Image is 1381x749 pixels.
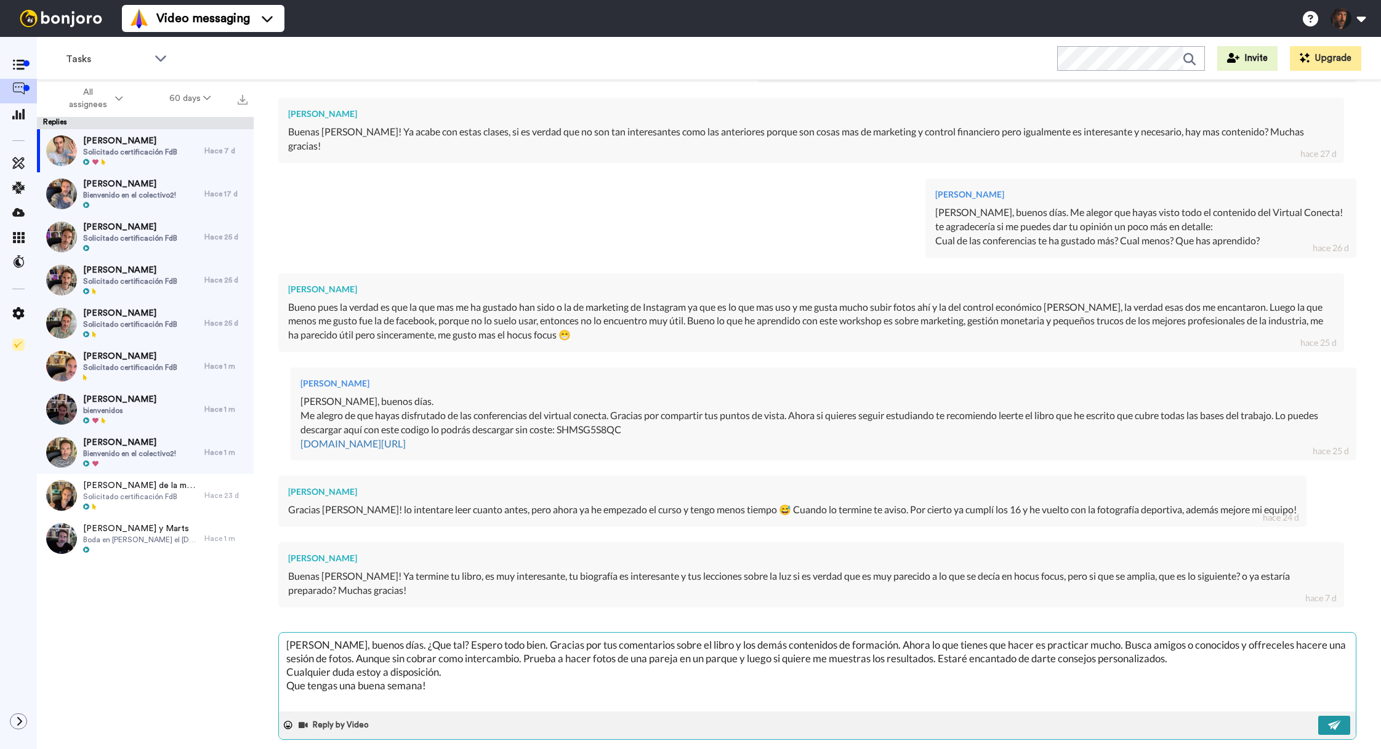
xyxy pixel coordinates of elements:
div: [PERSON_NAME] [288,108,1334,120]
img: a80bb8c3-d7fc-407b-9869-90e9a6f18fd2-thumb.jpg [46,222,77,252]
img: 4d40fe9f-106d-4c5e-a975-0c7c8ec4a466-thumb.jpg [46,351,77,382]
div: hace 24 d [1263,511,1299,524]
img: 634a6568-9ea4-4647-9d25-9272ea441ac7-thumb.jpg [46,523,77,554]
a: [PERSON_NAME] de la morenaSolicitado certificación FdBHace 23 d [37,474,254,517]
div: [PERSON_NAME], buenos días. Me alegor que hayas visto todo el contenido del Virtual Conecta! te a... [935,206,1347,248]
a: [PERSON_NAME]Bienvenido en el colectivo2!Hace 1 m [37,431,254,474]
div: Buenas [PERSON_NAME]! Ya acabe con estas clases, si es verdad que no son tan interesantes como la... [288,125,1334,153]
div: Hace 1 m [204,361,248,371]
div: Hace 1 m [204,447,248,457]
span: Video messaging [156,10,250,27]
button: Export all results that match these filters now. [234,89,251,108]
div: Bueno pues la verdad es que la que mas me ha gustado han sido o la de marketing de Instagram ya q... [288,300,1334,343]
a: [PERSON_NAME]bienvenidosHace 1 m [37,388,254,431]
img: send-white.svg [1328,720,1342,730]
img: 9fb4516d-fe29-45ae-80c4-76c673d8d575-thumb.jpg [46,135,77,166]
span: Bienvenido en el colectivo2! [83,449,176,459]
img: bj-logo-header-white.svg [15,10,107,27]
div: Gracias [PERSON_NAME]! lo intentare leer cuanto antes, pero ahora ya he empezado el curso y tengo... [288,503,1297,517]
div: Buenas [PERSON_NAME]! Ya termine tu libro, es muy interesante, tu biografía es interesante y tus ... [288,569,1334,598]
span: Bienvenido en el colectivo2! [83,190,176,200]
div: Hace 1 m [204,534,248,543]
a: [PERSON_NAME]Solicitado certificación FdBHace 7 d [37,129,254,172]
a: [PERSON_NAME] y MartsBoda en [PERSON_NAME] el [DATE]Hace 1 m [37,517,254,560]
span: Boda en [PERSON_NAME] el [DATE] [83,535,198,545]
button: Invite [1217,46,1278,71]
a: [DOMAIN_NAME][URL] [300,438,406,449]
span: [PERSON_NAME] de la morena [83,479,198,492]
a: [PERSON_NAME]Solicitado certificación FdBHace 1 m [37,345,254,388]
div: Hace 25 d [204,232,248,242]
span: Solicitado certificación FdB [83,492,198,502]
textarea: [PERSON_NAME], buenos días. ¿Que tal? Espero todo bien. Gracias por tus comentarios sobre el libr... [279,633,1356,711]
div: hace 27 d [1300,148,1337,160]
span: [PERSON_NAME] [83,436,176,449]
div: [PERSON_NAME] [288,283,1334,295]
span: [PERSON_NAME] [83,393,156,406]
div: [PERSON_NAME] [935,188,1347,201]
span: [PERSON_NAME] [83,178,176,190]
div: Hace 7 d [204,146,248,156]
div: hace 26 d [1313,242,1349,254]
div: hace 25 d [1300,337,1337,349]
span: Tasks [66,52,148,66]
img: Checklist.svg [12,338,25,351]
img: e299484a-44b7-4e7d-97ad-c035aff260d5-thumb.jpg [46,480,77,511]
span: Solicitado certificación FdB [83,276,177,286]
span: Solicitado certificación FdB [83,147,177,157]
span: Solicitado certificación FdB [83,362,177,372]
span: bienvenidos [83,406,156,415]
div: Replies [37,117,254,129]
div: hace 25 d [1313,445,1349,457]
img: 1c40bb6d-0c6d-42b2-a7bb-6fc24a4b9d3c-thumb.jpg [46,265,77,295]
span: All assignees [63,86,113,111]
span: [PERSON_NAME] [83,221,177,233]
div: Hace 25 d [204,275,248,285]
img: 8cfd27fc-20aa-4c6e-b48b-d3b5c96c05fa-thumb.jpg [46,394,77,425]
a: [PERSON_NAME]Solicitado certificación FdBHace 25 d [37,302,254,345]
img: bce5ef24-6920-4fc3-a3d6-808e6f93f7a1-thumb.jpg [46,437,77,468]
img: vm-color.svg [129,9,149,28]
span: Solicitado certificación FdB [83,233,177,243]
div: [PERSON_NAME] [288,552,1334,564]
img: b7f9575d-de6d-4c38-a383-992da0d8a27d-thumb.jpg [46,308,77,338]
span: [PERSON_NAME] [83,264,177,276]
span: Solicitado certificación FdB [83,319,177,329]
span: [PERSON_NAME] [83,135,177,147]
span: [PERSON_NAME] [83,307,177,319]
img: export.svg [238,95,248,105]
button: Upgrade [1290,46,1361,71]
div: Hace 23 d [204,491,248,500]
span: [PERSON_NAME] y Marts [83,523,198,535]
button: 60 days [146,87,234,110]
div: [PERSON_NAME] [288,486,1297,498]
a: [PERSON_NAME]Bienvenido en el colectivo2!Hace 17 d [37,172,254,215]
span: [PERSON_NAME] [83,350,177,362]
button: All assignees [39,81,146,116]
div: hace 7 d [1305,592,1337,604]
a: [PERSON_NAME]Solicitado certificación FdBHace 25 d [37,258,254,302]
div: [PERSON_NAME], buenos días. Me alegro de que hayas disfrutado de las conferencias del virtual con... [300,395,1347,451]
div: [PERSON_NAME] [300,377,1347,390]
a: [PERSON_NAME]Solicitado certificación FdBHace 25 d [37,215,254,258]
button: Reply by Video [297,716,372,734]
img: d4ae62d8-31df-4bd9-a58b-e7a50b6cb8fb-thumb.jpg [46,178,77,209]
div: Hace 25 d [204,318,248,328]
div: Hace 17 d [204,189,248,199]
div: Hace 1 m [204,404,248,414]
